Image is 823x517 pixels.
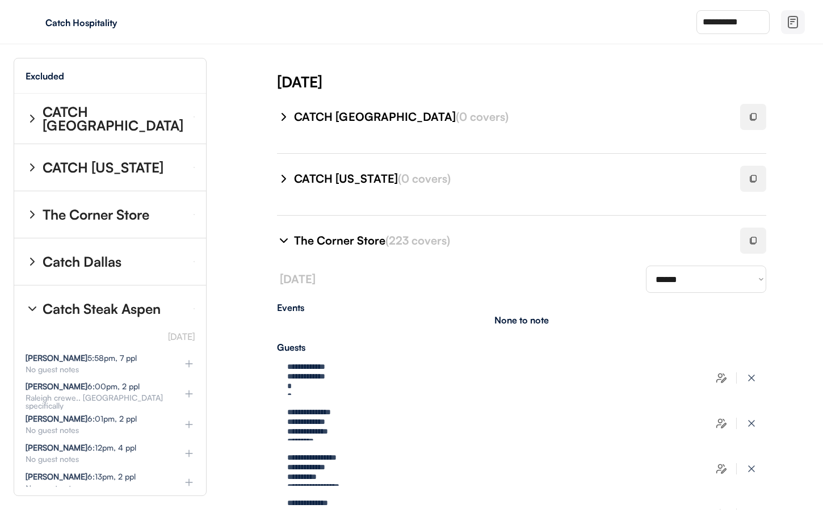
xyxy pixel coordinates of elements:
div: None to note [494,316,549,325]
strong: [PERSON_NAME] [26,443,87,452]
div: CATCH [GEOGRAPHIC_DATA] [43,105,184,132]
img: plus%20%281%29.svg [183,477,195,488]
div: CATCH [US_STATE] [43,161,163,174]
div: No guest notes [26,484,165,492]
font: (0 covers) [456,110,509,124]
div: Catch Steak Aspen [43,302,161,316]
img: chevron-right%20%281%29.svg [26,208,39,221]
div: [DATE] [277,72,823,92]
img: plus%20%281%29.svg [183,358,195,369]
img: users-edit.svg [716,463,727,474]
div: Catch Dallas [43,255,121,268]
img: file-02.svg [786,15,800,29]
img: chevron-right%20%281%29.svg [277,172,291,186]
img: chevron-right%20%281%29.svg [26,161,39,174]
font: (0 covers) [398,171,451,186]
img: plus%20%281%29.svg [183,419,195,430]
div: No guest notes [26,365,165,373]
img: chevron-right%20%281%29.svg [277,234,291,247]
img: plus%20%281%29.svg [183,448,195,459]
img: chevron-right%20%281%29.svg [277,110,291,124]
img: chevron-right%20%281%29.svg [26,255,39,268]
font: (223 covers) [385,233,450,247]
img: plus%20%281%29.svg [183,388,195,400]
div: No guest notes [26,455,165,463]
div: 6:12pm, 4 ppl [26,444,136,452]
strong: [PERSON_NAME] [26,353,87,363]
img: users-edit.svg [716,418,727,429]
strong: [PERSON_NAME] [26,414,87,423]
strong: [PERSON_NAME] [26,381,87,391]
font: [DATE] [280,272,316,286]
div: 6:01pm, 2 ppl [26,415,137,423]
div: Catch Hospitality [45,18,188,27]
div: CATCH [US_STATE] [294,171,727,187]
img: users-edit.svg [716,372,727,384]
div: 6:13pm, 2 ppl [26,473,136,481]
div: 5:58pm, 7 ppl [26,354,137,362]
img: chevron-right%20%281%29.svg [26,302,39,316]
img: chevron-right%20%281%29.svg [26,112,39,125]
div: Excluded [26,72,64,81]
img: x-close%20%283%29.svg [746,418,757,429]
div: Events [277,303,766,312]
img: x-close%20%283%29.svg [746,463,757,474]
img: x-close%20%283%29.svg [746,372,757,384]
div: No guest notes [26,426,165,434]
div: CATCH [GEOGRAPHIC_DATA] [294,109,727,125]
div: Raleigh crewe.. [GEOGRAPHIC_DATA] specifically [26,394,165,410]
font: [DATE] [168,331,195,342]
strong: [PERSON_NAME] [26,472,87,481]
img: yH5BAEAAAAALAAAAAABAAEAAAIBRAA7 [23,13,41,31]
div: 6:00pm, 2 ppl [26,383,140,390]
div: The Corner Store [43,208,149,221]
div: The Corner Store [294,233,727,249]
div: Guests [277,343,766,352]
